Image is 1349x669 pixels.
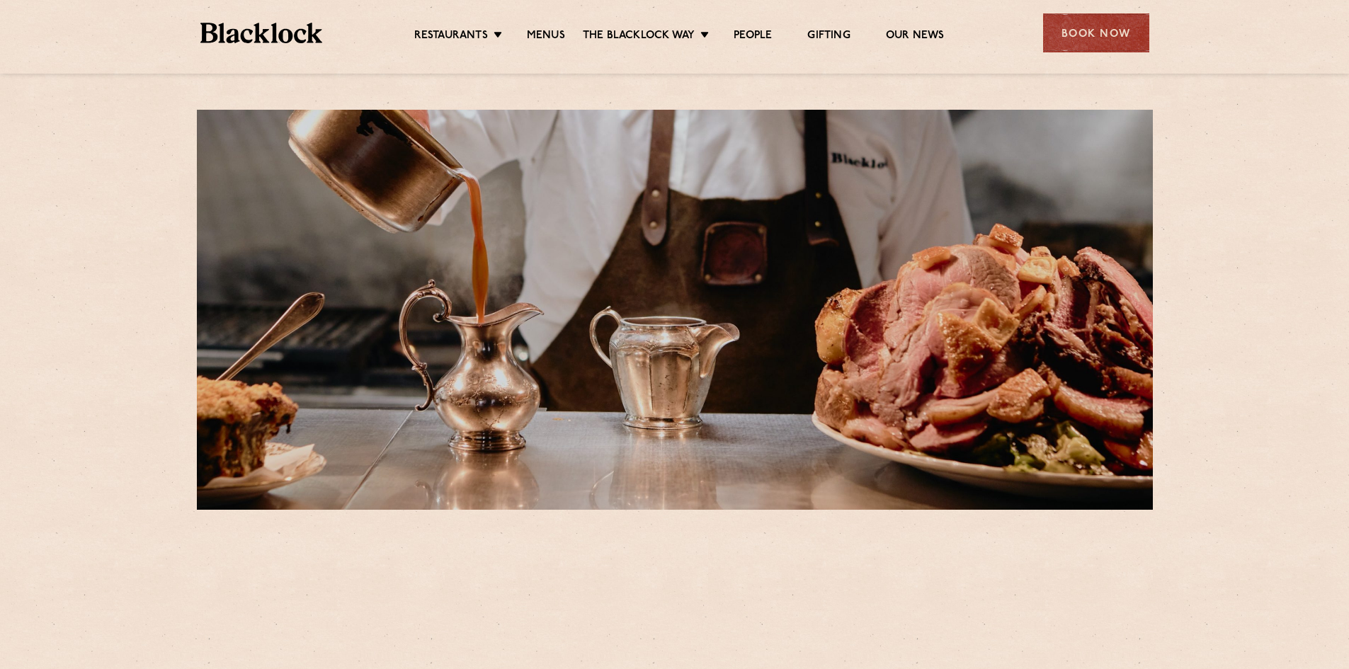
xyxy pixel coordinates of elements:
[200,23,323,43] img: BL_Textured_Logo-footer-cropped.svg
[527,29,565,45] a: Menus
[414,29,488,45] a: Restaurants
[807,29,850,45] a: Gifting
[1043,13,1149,52] div: Book Now
[886,29,945,45] a: Our News
[583,29,695,45] a: The Blacklock Way
[734,29,772,45] a: People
